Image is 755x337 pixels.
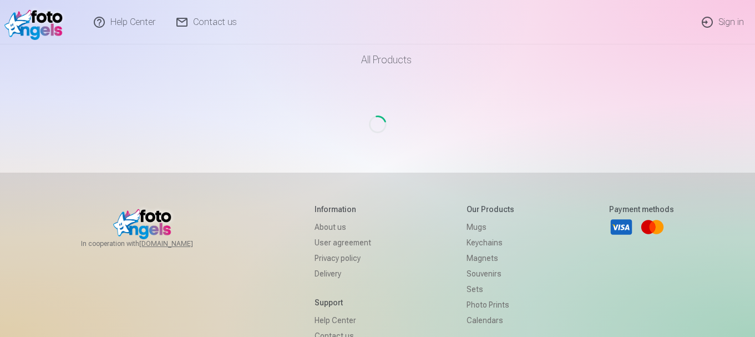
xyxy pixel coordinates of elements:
a: About us [315,219,371,235]
a: Help Center [315,313,371,328]
a: Keychains [467,235,514,250]
img: /v1 [4,4,68,40]
h5: Information [315,204,371,215]
span: In cooperation with [81,239,220,248]
a: Photo prints [467,297,514,313]
h5: Our products [467,204,514,215]
a: Visa [609,215,634,239]
a: Calendars [467,313,514,328]
a: Sets [467,281,514,297]
a: Magnets [467,250,514,266]
h5: Payment methods [609,204,674,215]
a: Souvenirs [467,266,514,281]
a: Mugs [467,219,514,235]
h5: Support [315,297,371,308]
a: [DOMAIN_NAME] [139,239,220,248]
a: All products [330,44,425,76]
a: Mastercard [640,215,665,239]
a: Delivery [315,266,371,281]
a: User agreement [315,235,371,250]
a: Privacy policy [315,250,371,266]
